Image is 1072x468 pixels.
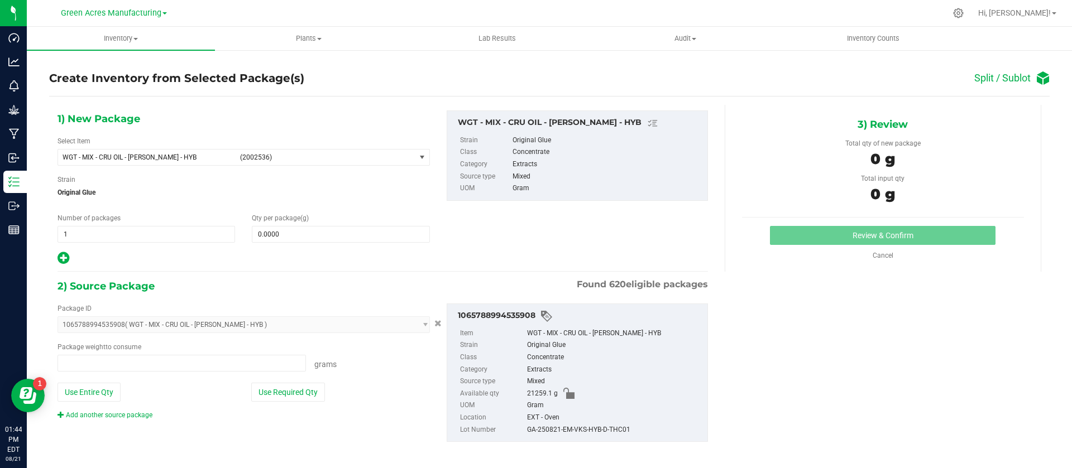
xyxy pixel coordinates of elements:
iframe: Resource center [11,379,45,412]
label: Location [460,412,525,424]
span: 21259.1 g [527,388,558,400]
label: Source type [460,171,510,183]
inline-svg: Reports [8,224,20,235]
div: Extracts [527,364,702,376]
label: Lot Number [460,424,525,436]
inline-svg: Outbound [8,200,20,211]
button: Use Entire Qty [58,383,121,402]
span: Hi, [PERSON_NAME]! [978,8,1051,17]
inline-svg: Dashboard [8,32,20,44]
div: Mixed [527,375,702,388]
span: 0 g [870,185,895,203]
label: Category [460,364,525,376]
button: Use Required Qty [251,383,325,402]
div: Concentrate [513,146,701,158]
inline-svg: Analytics [8,56,20,67]
div: 1065788994535908 [458,310,702,323]
span: Original Glue [58,184,430,201]
span: Audit [592,33,779,44]
label: Strain [58,175,75,185]
span: WGT - MIX - CRU OIL - [PERSON_NAME] - HYB [63,153,233,161]
span: (2002536) [240,153,411,161]
input: 0.0000 [252,226,429,242]
h4: Split / Sublot [974,73,1031,84]
label: Class [460,146,510,158]
div: Gram [513,182,701,195]
span: Lab Results [463,33,531,44]
span: Inventory Counts [832,33,915,44]
p: 08/21 [5,455,22,463]
span: Number of packages [58,214,121,222]
div: Concentrate [527,351,702,364]
span: 1) New Package [58,110,140,127]
span: Grams [314,360,337,369]
span: (g) [300,214,309,222]
label: Item [460,327,525,340]
a: Audit [591,27,779,50]
div: Original Glue [527,339,702,351]
a: Cancel [873,252,893,259]
label: Source type [460,375,525,388]
label: UOM [460,182,510,195]
h4: Create Inventory from Selected Package(s) [49,70,304,86]
label: Class [460,351,525,364]
a: Add another source package [58,411,152,419]
label: Strain [460,134,510,147]
a: Inventory [27,27,215,50]
inline-svg: Manufacturing [8,128,20,139]
span: Qty per package [252,214,309,222]
span: 620 [609,279,626,290]
span: Package ID [58,305,92,312]
label: Select Item [58,136,90,146]
span: Total qty of new package [845,139,921,147]
span: 3) Review [858,116,908,133]
label: Available qty [460,388,525,400]
div: Original Glue [513,134,701,147]
p: 01:44 PM EDT [5,424,22,455]
span: Add new output [58,257,69,264]
div: WGT - MIX - CRU OIL - [PERSON_NAME] - HYB [527,327,702,340]
a: Lab Results [403,27,591,50]
button: Review & Confirm [770,226,996,245]
label: Strain [460,339,525,351]
div: Gram [527,399,702,412]
span: Package to consume [58,343,141,351]
span: Green Acres Manufacturing [61,8,161,18]
span: weight [85,343,106,351]
inline-svg: Monitoring [8,80,20,91]
button: Cancel button [431,315,445,331]
span: Inventory [27,33,215,44]
span: Plants [216,33,403,44]
inline-svg: Grow [8,104,20,115]
iframe: Resource center unread badge [33,377,46,390]
label: Category [460,158,510,171]
a: Inventory Counts [779,27,968,50]
div: Manage settings [951,8,965,18]
div: EXT - Oven [527,412,702,424]
span: 2) Source Package [58,278,155,295]
span: Total input qty [861,175,904,182]
div: Mixed [513,171,701,183]
a: Plants [215,27,403,50]
input: 1 [58,226,234,242]
div: Extracts [513,158,701,171]
inline-svg: Inventory [8,176,20,187]
span: select [415,149,429,165]
div: WGT - MIX - CRU OIL - DEVOL - HYB [458,117,702,130]
label: UOM [460,399,525,412]
div: GA-250821-EM-VKS-HYB-D-THC01 [527,424,702,436]
span: 0 g [870,150,895,168]
inline-svg: Inbound [8,152,20,163]
span: Found eligible packages [577,278,708,291]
